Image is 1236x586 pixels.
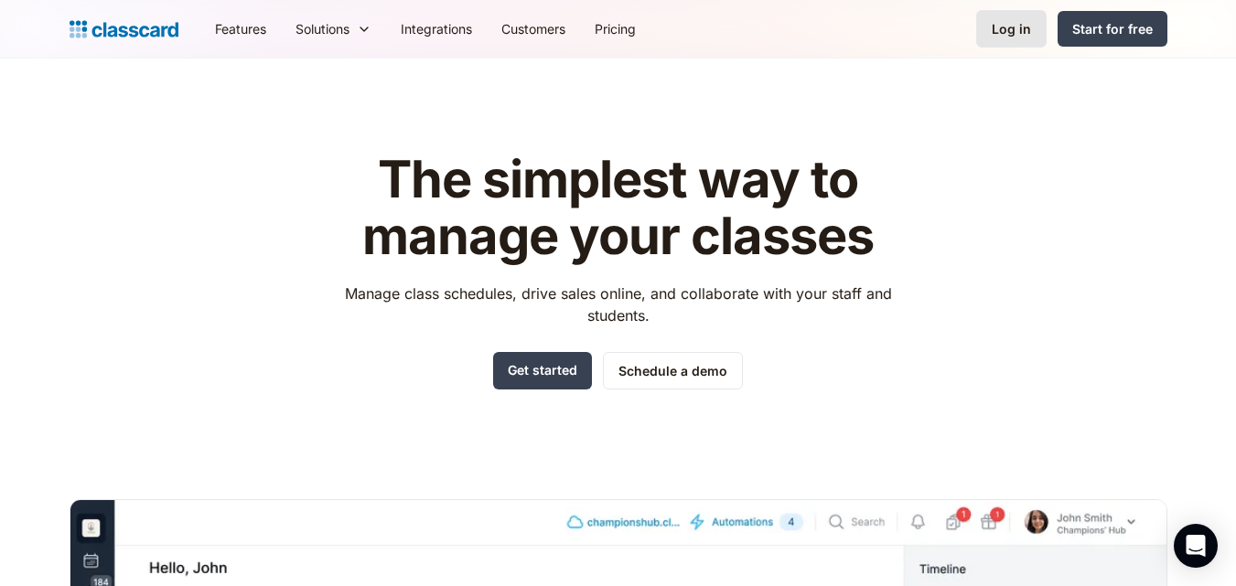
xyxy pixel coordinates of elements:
[992,19,1031,38] div: Log in
[487,8,580,49] a: Customers
[580,8,650,49] a: Pricing
[386,8,487,49] a: Integrations
[296,19,349,38] div: Solutions
[603,352,743,389] a: Schedule a demo
[70,16,178,42] a: home
[200,8,281,49] a: Features
[281,8,386,49] div: Solutions
[1174,524,1218,568] div: Open Intercom Messenger
[328,282,908,326] p: Manage class schedules, drive sales online, and collaborate with your staff and students.
[493,352,592,389] a: Get started
[1058,11,1167,47] a: Start for free
[328,152,908,264] h1: The simplest way to manage your classes
[976,10,1047,48] a: Log in
[1072,19,1153,38] div: Start for free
